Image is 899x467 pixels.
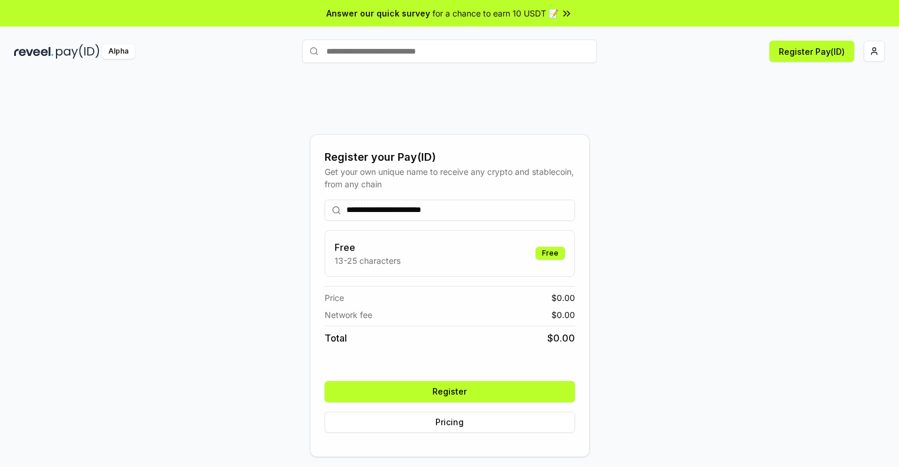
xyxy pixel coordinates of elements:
[14,44,54,59] img: reveel_dark
[432,7,558,19] span: for a chance to earn 10 USDT 📝
[536,247,565,260] div: Free
[102,44,135,59] div: Alpha
[325,149,575,165] div: Register your Pay(ID)
[325,165,575,190] div: Get your own unique name to receive any crypto and stablecoin, from any chain
[769,41,854,62] button: Register Pay(ID)
[551,309,575,321] span: $ 0.00
[547,331,575,345] span: $ 0.00
[335,254,401,267] p: 13-25 characters
[325,331,347,345] span: Total
[325,292,344,304] span: Price
[56,44,100,59] img: pay_id
[551,292,575,304] span: $ 0.00
[325,412,575,433] button: Pricing
[326,7,430,19] span: Answer our quick survey
[325,381,575,402] button: Register
[325,309,372,321] span: Network fee
[335,240,401,254] h3: Free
